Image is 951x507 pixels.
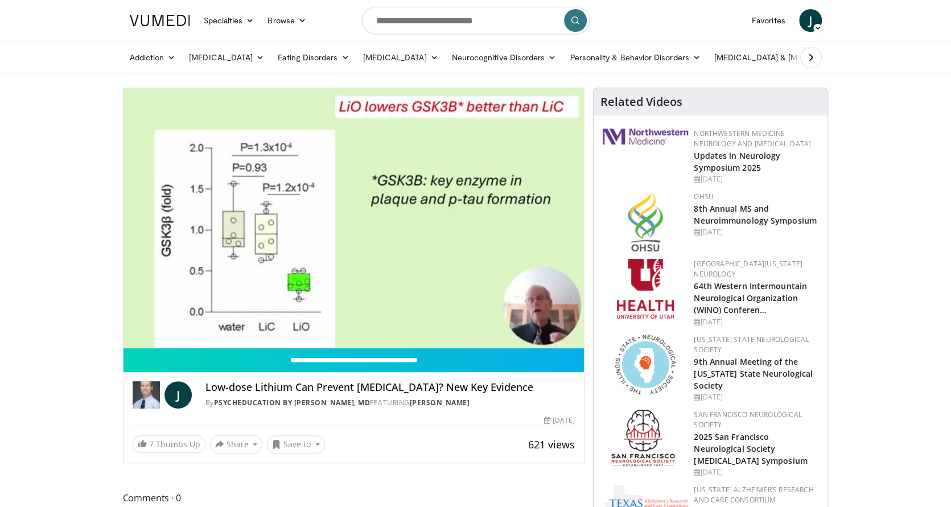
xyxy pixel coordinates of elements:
[617,259,674,319] img: f6362829-b0a3-407d-a044-59546adfd345.png.150x105_q85_autocrop_double_scale_upscale_version-0.2.png
[694,335,809,355] a: [US_STATE] State Neurological Society
[356,46,444,69] a: [MEDICAL_DATA]
[694,281,807,315] a: 64th Western Intermountain Neurological Organization (WINO) Conferen…
[271,46,356,69] a: Eating Disorders
[445,46,563,69] a: Neurocognitive Disorders
[123,490,585,505] span: Comments 0
[799,9,822,32] a: J
[694,485,813,505] a: [US_STATE] Alzheimer’s Research and Care Consortium
[149,439,154,450] span: 7
[205,398,575,408] div: By FEATURING
[745,9,792,32] a: Favorites
[603,129,688,145] img: 2a462fb6-9365-492a-ac79-3166a6f924d8.png.150x105_q85_autocrop_double_scale_upscale_version-0.2.jpg
[214,398,370,407] a: PsychEducation by [PERSON_NAME], MD
[694,259,802,279] a: [GEOGRAPHIC_DATA][US_STATE] Neurology
[410,398,470,407] a: [PERSON_NAME]
[611,410,680,469] img: ad8adf1f-d405-434e-aebe-ebf7635c9b5d.png.150x105_q85_autocrop_double_scale_upscale_version-0.2.png
[130,15,190,26] img: VuMedi Logo
[182,46,271,69] a: [MEDICAL_DATA]
[563,46,707,69] a: Personality & Behavior Disorders
[694,410,801,430] a: San Francisco Neurological Society
[628,192,663,252] img: da959c7f-65a6-4fcf-a939-c8c702e0a770.png.150x105_q85_autocrop_double_scale_upscale_version-0.2.png
[544,415,575,426] div: [DATE]
[694,203,817,226] a: 8th Annual MS and Neuroimmunology Symposium
[267,435,325,454] button: Save to
[694,150,780,173] a: Updates in Neurology Symposium 2025
[205,381,575,394] h4: Low-dose Lithium Can Prevent [MEDICAL_DATA]? New Key Evidence
[123,46,183,69] a: Addiction
[362,7,590,34] input: Search topics, interventions
[694,174,818,184] div: [DATE]
[600,95,682,109] h4: Related Videos
[164,381,192,409] a: J
[694,129,811,149] a: Northwestern Medicine Neurology and [MEDICAL_DATA]
[210,435,263,454] button: Share
[694,431,807,466] a: 2025 San Francisco Neurological Society [MEDICAL_DATA] Symposium
[528,438,575,451] span: 621 views
[694,356,813,391] a: 9th Annual Meeting of the [US_STATE] State Neurological Society
[615,335,676,394] img: 71a8b48c-8850-4916-bbdd-e2f3ccf11ef9.png.150x105_q85_autocrop_double_scale_upscale_version-0.2.png
[694,317,818,327] div: [DATE]
[694,392,818,402] div: [DATE]
[261,9,313,32] a: Browse
[197,9,261,32] a: Specialties
[694,467,818,477] div: [DATE]
[123,88,584,348] video-js: Video Player
[133,435,205,453] a: 7 Thumbs Up
[707,46,870,69] a: [MEDICAL_DATA] & [MEDICAL_DATA]
[694,192,714,201] a: OHSU
[694,227,818,237] div: [DATE]
[133,381,160,409] img: PsychEducation by James Phelps, MD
